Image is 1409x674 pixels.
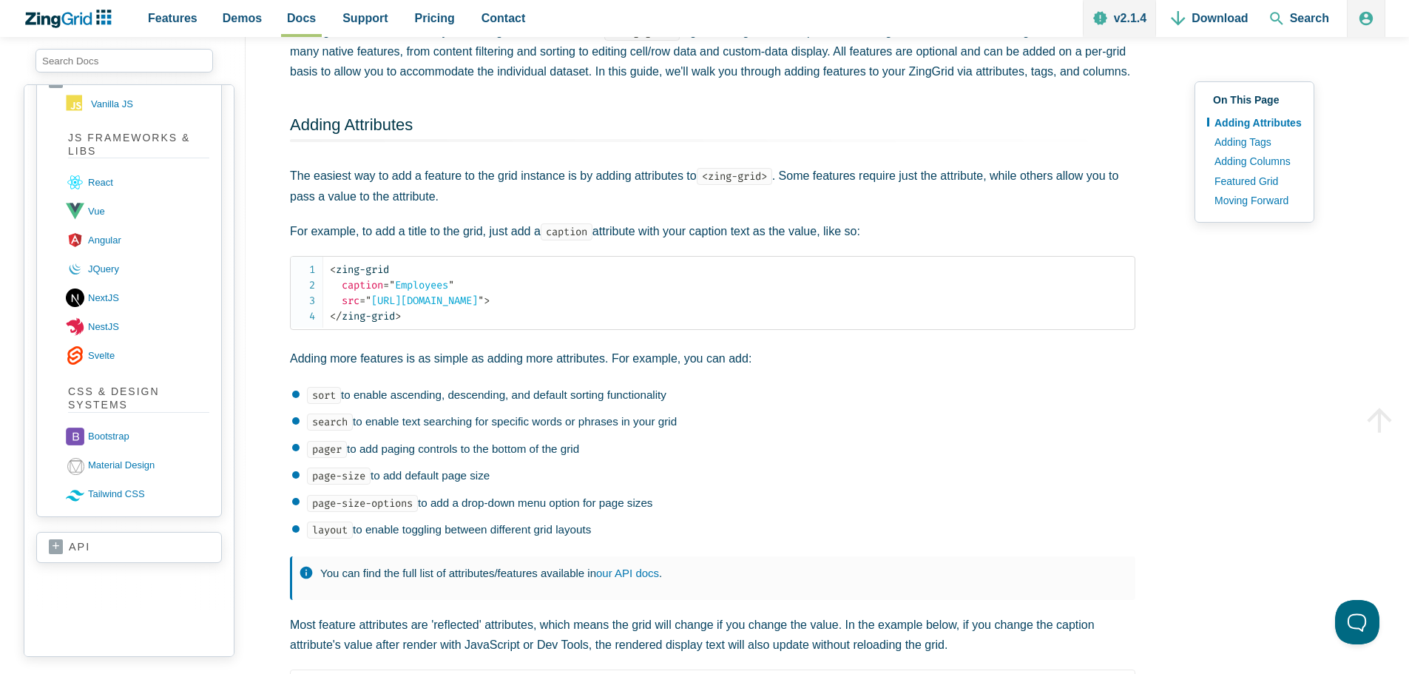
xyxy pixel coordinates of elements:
a: Adding Attributes [1207,113,1302,132]
a: api [49,540,209,555]
span: " [478,294,484,307]
li: to enable ascending, descending, and default sorting functionality [292,386,1135,404]
span: zing-grid [330,263,389,276]
span: > [484,294,490,307]
span: caption [342,279,383,291]
code: caption [541,223,592,240]
input: search input [36,49,213,73]
span: Support [342,8,388,28]
a: vue [66,197,209,226]
code: page-size-options [307,495,418,512]
span: " [389,279,395,291]
li: to enable toggling between different grid layouts [292,521,1135,539]
span: " [365,294,371,307]
span: = [383,279,389,291]
span: Demos [223,8,262,28]
code: pager [307,441,347,458]
a: Adding Columns [1207,152,1302,171]
a: react [66,168,209,197]
a: angular [66,226,209,255]
a: Adding Attributes [290,115,413,134]
a: bootstrap [66,422,209,451]
a: material design [66,451,209,480]
strong: CSS & Design Systems [68,385,209,412]
li: to add paging controls to the bottom of the grid [292,440,1135,458]
a: svelte [66,341,209,370]
a: vanilla JS [66,92,209,116]
li: to add default page size [292,467,1135,485]
span: </ [330,310,342,323]
code: search [307,414,353,431]
span: Pricing [415,8,455,28]
code: sort [307,387,341,404]
code: <zing-grid> [604,24,680,41]
a: nestJS [66,312,209,341]
a: ZingChart Logo. Click to return to the homepage [24,10,119,28]
span: Features [148,8,197,28]
code: <zing-grid> [697,168,772,185]
span: " [448,279,454,291]
a: Adding Tags [1207,132,1302,152]
li: to enable text searching for specific words or phrases in your grid [292,413,1135,431]
strong: Js Frameworks & Libs [68,131,209,158]
span: < [330,263,336,276]
a: tailwind CSS [66,480,209,509]
span: Contact [482,8,526,28]
span: = [359,294,365,307]
span: src [342,294,359,307]
p: The easiest way to add a feature to the grid instance is by adding attributes to . Some features ... [290,166,1135,206]
span: Employees [383,279,454,291]
code: page-size [307,468,371,485]
p: Most feature attributes are 'reflected' attributes, which means the grid will change if you chang... [290,615,1135,655]
code: layout [307,522,353,539]
a: Moving Forward [1207,191,1302,210]
a: JQuery [66,255,209,283]
span: > [395,310,401,323]
a: our API docs [596,567,659,579]
span: Docs [287,8,316,28]
p: For example, to add a title to the grid, just add a attribute with your caption text as the value... [290,221,1135,241]
p: You can find the full list of attributes/features available in . [320,564,1121,583]
p: Adding more features is as simple as adding more attributes. For example, you can add: [290,348,1135,368]
a: Featured Grid [1207,172,1302,191]
span: [URL][DOMAIN_NAME] [359,294,484,307]
iframe: Toggle Customer Support [1335,600,1379,644]
a: nextJS [66,283,209,312]
p: Turning on features is as easy as adding one attribute to the tag or adding some components to th... [290,21,1135,82]
li: to add a drop-down menu option for page sizes [292,494,1135,512]
span: zing-grid [330,310,395,323]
